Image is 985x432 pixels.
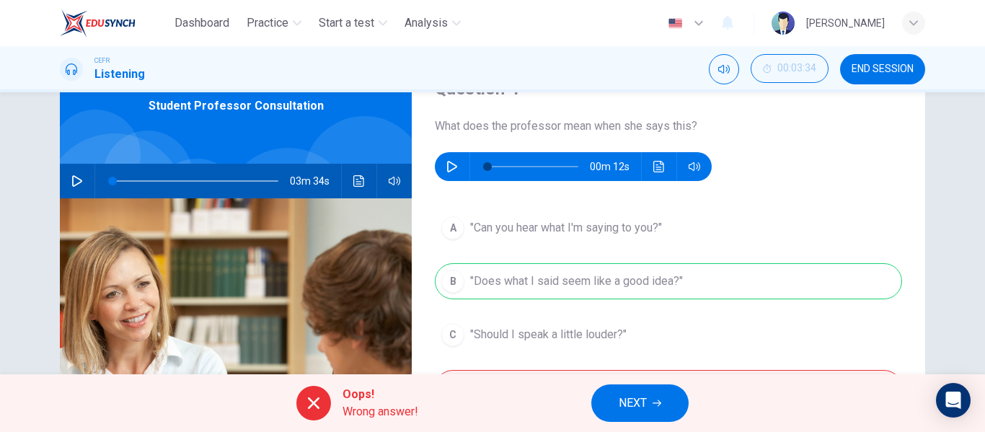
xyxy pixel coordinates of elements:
[319,14,374,32] span: Start a test
[806,14,885,32] div: [PERSON_NAME]
[399,10,467,36] button: Analysis
[648,152,671,181] button: Click to see the audio transcription
[777,63,816,74] span: 00:03:34
[709,54,739,84] div: Mute
[241,10,307,36] button: Practice
[936,383,971,418] div: Open Intercom Messenger
[343,403,418,420] span: Wrong answer!
[840,54,925,84] button: END SESSION
[149,97,324,115] span: Student Professor Consultation
[348,164,371,198] button: Click to see the audio transcription
[405,14,448,32] span: Analysis
[169,10,235,36] button: Dashboard
[666,18,684,29] img: en
[60,9,136,38] img: EduSynch logo
[60,9,169,38] a: EduSynch logo
[435,118,902,135] span: What does the professor mean when she says this?
[94,66,145,83] h1: Listening
[772,12,795,35] img: Profile picture
[852,63,914,75] span: END SESSION
[94,56,110,66] span: CEFR
[175,14,229,32] span: Dashboard
[343,386,418,403] span: Oops!
[313,10,393,36] button: Start a test
[751,54,829,83] button: 00:03:34
[290,164,341,198] span: 03m 34s
[619,393,647,413] span: NEXT
[591,384,689,422] button: NEXT
[590,152,641,181] span: 00m 12s
[751,54,829,84] div: Hide
[247,14,288,32] span: Practice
